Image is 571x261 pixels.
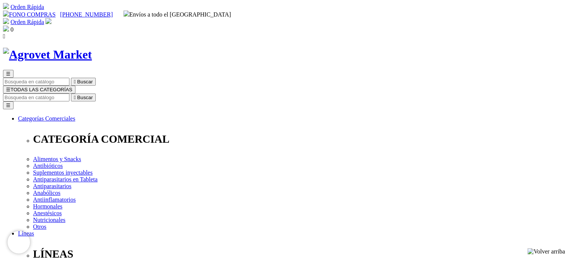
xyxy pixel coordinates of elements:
a: Antiinflamatorios [33,196,76,203]
a: Suplementos inyectables [33,169,93,176]
a: Antibióticos [33,163,63,169]
img: phone.svg [3,11,9,17]
a: FONO COMPRAS [3,11,56,18]
span: 0 [11,26,14,33]
span: Buscar [77,79,93,84]
img: shopping-bag.svg [3,26,9,32]
a: Hormonales [33,203,62,210]
img: shopping-cart.svg [3,3,9,9]
a: Antiparasitarios [33,183,71,189]
iframe: Brevo live chat [8,231,30,253]
span: Buscar [77,95,93,100]
input: Buscar [3,78,69,86]
a: Anestésicos [33,210,62,216]
button:  Buscar [71,78,96,86]
a: Alimentos y Snacks [33,156,81,162]
span: ☰ [6,71,11,77]
button:  Buscar [71,94,96,101]
img: shopping-cart.svg [3,18,9,24]
button: ☰TODAS LAS CATEGORÍAS [3,86,75,94]
img: Volver arriba [527,248,565,255]
a: Líneas [18,230,34,237]
i:  [74,79,76,84]
span: ☰ [6,87,11,92]
a: Categorías Comerciales [18,115,75,122]
a: Otros [33,223,47,230]
a: Acceda a su cuenta de cliente [45,19,51,25]
a: Nutricionales [33,217,65,223]
p: CATEGORÍA COMERCIAL [33,133,568,145]
img: user.svg [45,18,51,24]
i:  [3,33,5,39]
a: Anabólicos [33,190,60,196]
p: LÍNEAS [33,248,568,260]
a: Orden Rápida [11,19,44,25]
input: Buscar [3,94,69,101]
a: [PHONE_NUMBER] [60,11,113,18]
button: ☰ [3,101,14,109]
img: Agrovet Market [3,48,92,62]
button: ☰ [3,70,14,78]
img: delivery-truck.svg [124,11,130,17]
a: Orden Rápida [11,4,44,10]
span: Envíos a todo el [GEOGRAPHIC_DATA] [124,11,231,18]
a: Antiparasitarios en Tableta [33,176,98,183]
i:  [74,95,76,100]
